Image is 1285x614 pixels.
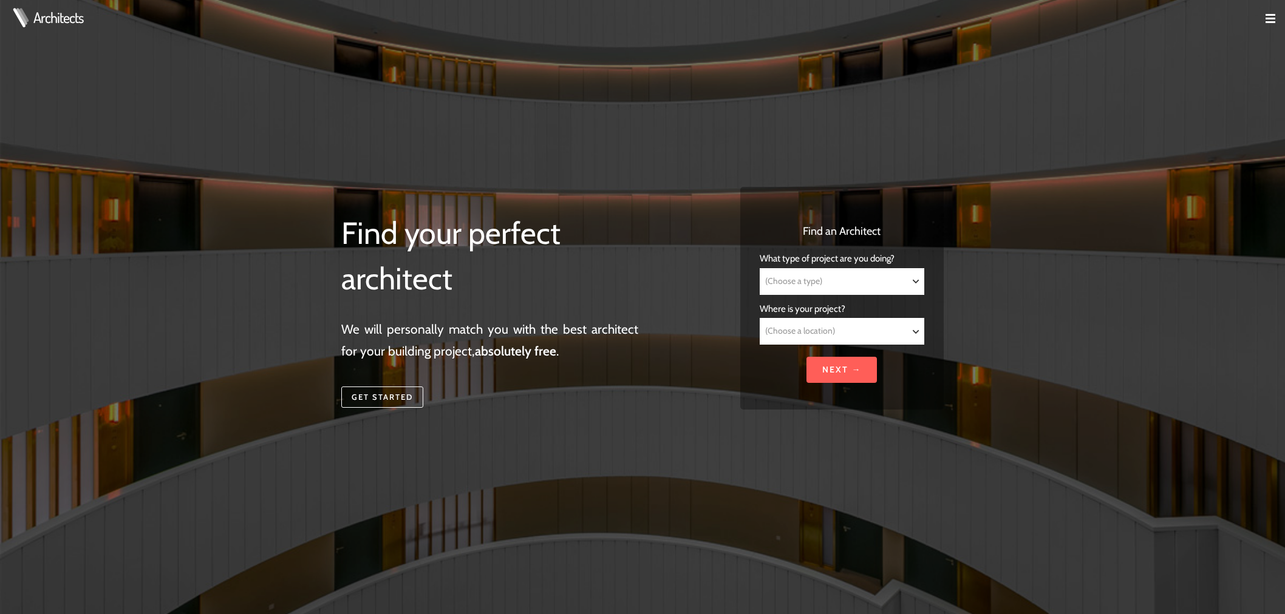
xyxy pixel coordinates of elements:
a: Get started [341,386,423,408]
span: Where is your project? [760,303,845,314]
h3: Find an Architect [760,223,924,240]
img: Architects [10,8,32,27]
p: We will personally match you with the best architect for your building project, . [341,319,638,362]
h1: Find your perfect architect [341,211,638,302]
span: What type of project are you doing? [760,253,895,264]
strong: absolutely free [475,343,556,359]
a: Architects [33,10,83,25]
input: Next → [806,357,877,383]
